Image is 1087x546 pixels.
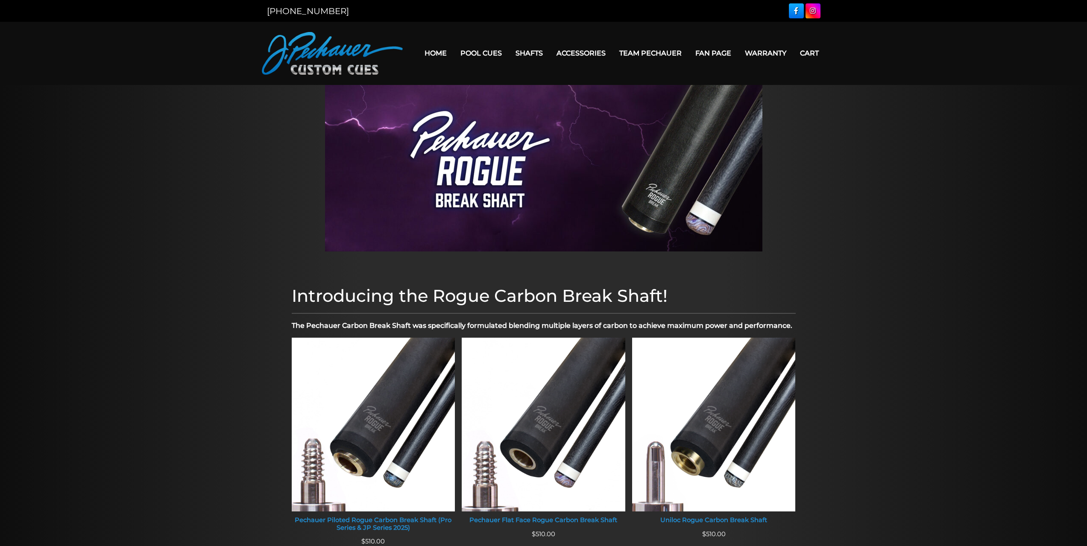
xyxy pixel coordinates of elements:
[462,517,625,524] div: Pechauer Flat Face Rogue Carbon Break Shaft
[418,42,454,64] a: Home
[292,338,455,511] img: Pechauer Piloted Rogue Carbon Break Shaft (Pro Series & JP Series 2025)
[462,338,625,529] a: Pechauer Flat Face Rogue Carbon Break Shaft Pechauer Flat Face Rogue Carbon Break Shaft
[361,537,385,545] span: 510.00
[292,286,796,306] h1: Introducing the Rogue Carbon Break Shaft!
[632,517,796,524] div: Uniloc Rogue Carbon Break Shaft
[509,42,550,64] a: Shafts
[612,42,689,64] a: Team Pechauer
[702,530,706,538] span: $
[454,42,509,64] a: Pool Cues
[292,321,792,330] strong: The Pechauer Carbon Break Shaft was specifically formulated blending multiple layers of carbon to...
[532,530,536,538] span: $
[550,42,612,64] a: Accessories
[632,338,796,511] img: Uniloc Rogue Carbon Break Shaft
[361,537,365,545] span: $
[738,42,793,64] a: Warranty
[632,338,796,529] a: Uniloc Rogue Carbon Break Shaft Uniloc Rogue Carbon Break Shaft
[462,338,625,511] img: Pechauer Flat Face Rogue Carbon Break Shaft
[689,42,738,64] a: Fan Page
[702,530,726,538] span: 510.00
[267,6,349,16] a: [PHONE_NUMBER]
[532,530,555,538] span: 510.00
[262,32,403,75] img: Pechauer Custom Cues
[292,517,455,531] div: Pechauer Piloted Rogue Carbon Break Shaft (Pro Series & JP Series 2025)
[292,338,455,537] a: Pechauer Piloted Rogue Carbon Break Shaft (Pro Series & JP Series 2025) Pechauer Piloted Rogue Ca...
[793,42,826,64] a: Cart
